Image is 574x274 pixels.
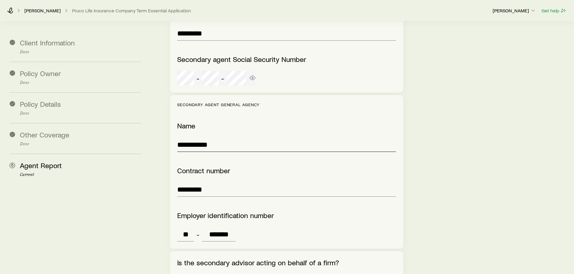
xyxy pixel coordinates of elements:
[20,130,69,139] span: Other Coverage
[72,8,191,14] button: Pruco Life Insurance Company Term Essential Application
[20,161,62,170] span: Agent Report
[177,55,306,63] label: Secondary agent Social Security Number
[492,7,536,14] button: [PERSON_NAME]
[177,102,396,107] p: Secondary agent general agency
[493,8,536,14] p: [PERSON_NAME]
[196,230,199,239] span: -
[20,142,141,146] p: Done
[177,211,274,220] label: Employer identification number
[20,38,75,47] span: Client Information
[20,80,141,85] p: Done
[177,166,230,175] label: Contract number
[196,74,199,82] span: -
[20,100,61,108] span: Policy Details
[541,7,567,14] button: Get help
[221,74,224,82] span: -
[177,258,396,267] p: Is the secondary advisor acting on behalf of a firm?
[20,172,141,177] p: Current
[10,163,15,168] span: 5
[20,111,141,116] p: Done
[177,121,195,130] label: Name
[20,50,141,54] p: Done
[24,8,61,14] a: [PERSON_NAME]
[20,69,61,78] span: Policy Owner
